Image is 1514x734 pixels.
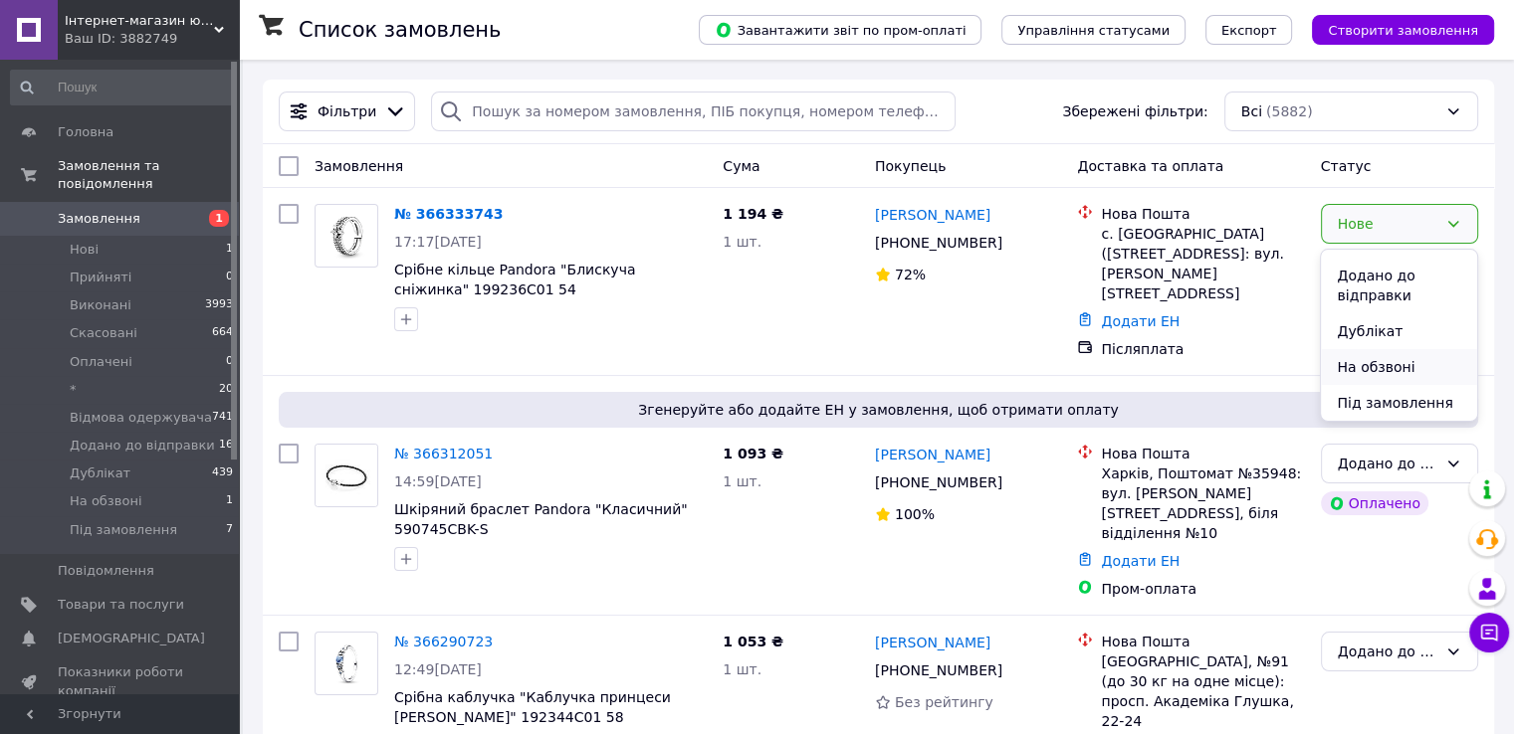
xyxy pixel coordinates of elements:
[875,445,990,464] a: [PERSON_NAME]
[1101,204,1304,224] div: Нова Пошта
[1321,491,1428,515] div: Оплачено
[394,234,482,250] span: 17:17[DATE]
[723,206,783,222] span: 1 194 ₴
[1101,579,1304,599] div: Пром-оплата
[58,596,184,614] span: Товари та послуги
[70,437,215,455] span: Додано до відправки
[895,267,926,282] span: 72%
[1338,453,1437,474] div: Додано до відправки
[1338,641,1437,662] div: Додано до відправки
[316,633,377,694] img: Фото товару
[394,501,688,537] a: Шкіряний браслет Pandora "Класичний" 590745CBK-S
[394,446,493,461] a: № 366312051
[394,634,493,649] a: № 366290723
[299,18,501,42] h1: Список замовлень
[70,409,212,427] span: Відмова одержувача
[1321,258,1476,313] li: Додано до відправки
[212,409,233,427] span: 741
[723,634,783,649] span: 1 053 ₴
[875,205,990,225] a: [PERSON_NAME]
[219,437,233,455] span: 16
[723,661,761,677] span: 1 шт.
[1101,553,1180,569] a: Додати ЕН
[226,492,233,510] span: 1
[209,210,229,227] span: 1
[65,12,214,30] span: Інтернет-магазин ювелірних прикрас "Silver"
[895,506,935,522] span: 100%
[1101,339,1304,359] div: Післяплата
[10,70,235,105] input: Пошук
[315,632,378,695] a: Фото товару
[70,353,132,371] span: Оплачені
[1101,224,1304,303] div: с. [GEOGRAPHIC_DATA] ([STREET_ADDRESS]: вул. [PERSON_NAME][STREET_ADDRESS]
[70,241,99,259] span: Нові
[1241,101,1262,121] span: Всі
[226,269,233,286] span: 0
[1221,23,1277,38] span: Експорт
[871,656,1006,684] div: [PHONE_NUMBER]
[226,241,233,259] span: 1
[70,269,131,286] span: Прийняті
[318,101,376,121] span: Фільтри
[871,468,1006,496] div: [PHONE_NUMBER]
[1001,15,1186,45] button: Управління статусами
[287,400,1470,420] span: Згенеруйте або додайте ЕН у замовлення, щоб отримати оплату
[1338,213,1437,235] div: Нове
[226,353,233,371] span: 0
[315,158,403,174] span: Замовлення
[1101,651,1304,731] div: [GEOGRAPHIC_DATA], №91 (до 30 кг на одне місце): просп. Академіка Глушка, 22-24
[431,92,956,131] input: Пошук за номером замовлення, ПІБ покупця, номером телефону, Email, номером накладної
[315,204,378,268] a: Фото товару
[58,210,140,228] span: Замовлення
[205,296,233,314] span: 3993
[1077,158,1223,174] span: Доставка та оплата
[70,324,137,342] span: Скасовані
[212,324,233,342] span: 664
[394,206,503,222] a: № 366333743
[70,492,141,510] span: На обзвоні
[1328,23,1478,38] span: Створити замовлення
[65,30,239,48] div: Ваш ID: 3882749
[70,296,131,314] span: Виконані
[723,234,761,250] span: 1 шт.
[1321,313,1476,349] li: Дублікат
[875,633,990,652] a: [PERSON_NAME]
[58,630,205,647] span: [DEMOGRAPHIC_DATA]
[394,262,635,297] a: Срібне кільце Pandora "Блискуча сніжинка" 199236C01 54
[1062,101,1207,121] span: Збережені фільтри:
[871,229,1006,257] div: [PHONE_NUMBER]
[1101,463,1304,543] div: Харків, Поштомат №35948: вул. [PERSON_NAME][STREET_ADDRESS], біля відділення №10
[1017,23,1170,38] span: Управління статусами
[1312,15,1494,45] button: Створити замовлення
[1101,313,1180,329] a: Додати ЕН
[58,157,239,193] span: Замовлення та повідомлення
[70,521,177,539] span: Під замовлення
[875,158,946,174] span: Покупець
[723,446,783,461] span: 1 093 ₴
[58,663,184,699] span: Показники роботи компанії
[1205,15,1293,45] button: Експорт
[1321,158,1372,174] span: Статус
[1469,613,1509,652] button: Чат з покупцем
[1321,385,1476,421] li: Під замовлення
[316,205,377,267] img: Фото товару
[1101,444,1304,463] div: Нова Пошта
[1101,632,1304,651] div: Нова Пошта
[315,444,378,507] a: Фото товару
[715,21,966,39] span: Завантажити звіт по пром-оплаті
[1321,349,1476,385] li: На обзвоні
[1266,103,1313,119] span: (5882)
[58,123,113,141] span: Головна
[394,473,482,489] span: 14:59[DATE]
[316,445,377,506] img: Фото товару
[1292,21,1494,37] a: Створити замовлення
[895,694,993,710] span: Без рейтингу
[219,381,233,399] span: 20
[212,464,233,482] span: 439
[70,464,130,482] span: Дублікат
[723,158,759,174] span: Cума
[394,689,671,725] a: Срібна каблучка "Каблучка принцеси [PERSON_NAME]" 192344C01 58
